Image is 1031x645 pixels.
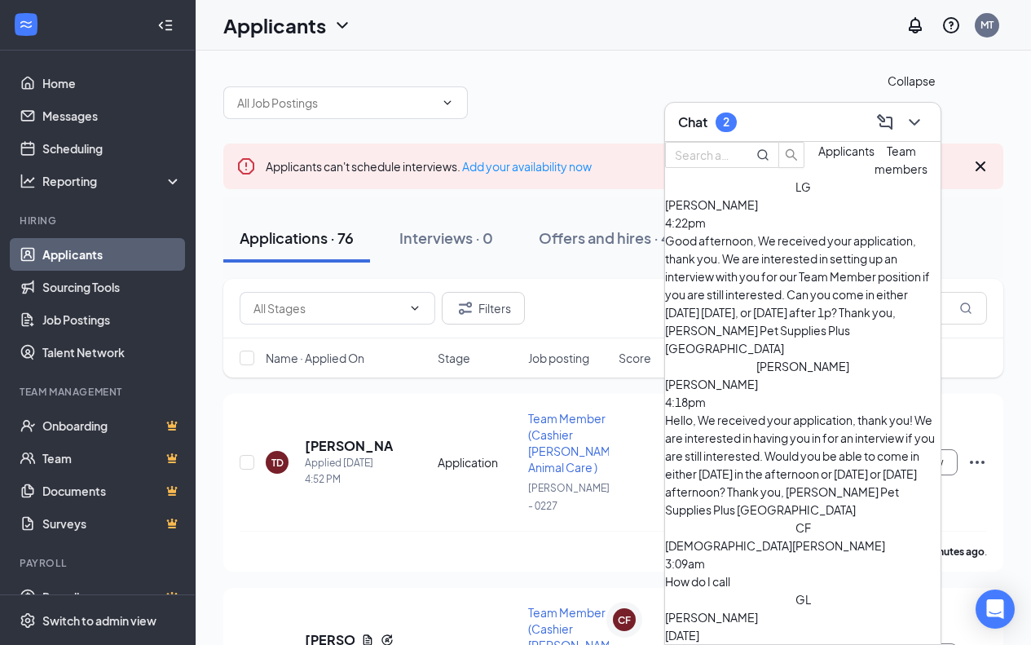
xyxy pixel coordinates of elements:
input: All Job Postings [237,94,434,112]
div: 2 [723,115,729,129]
a: Add your availability now [462,159,592,174]
span: Applicants can't schedule interviews. [266,159,592,174]
div: Offers and hires · 4 [539,228,671,248]
button: ComposeMessage [872,109,898,135]
svg: Filter [456,298,475,318]
input: Search applicant [675,146,734,164]
button: ChevronDown [901,109,927,135]
svg: MagnifyingGlass [756,148,769,161]
svg: Cross [971,157,990,176]
a: PayrollCrown [42,581,182,613]
a: TeamCrown [42,442,182,475]
div: Open Intercom Messenger [976,590,1015,629]
svg: ChevronDown [905,113,924,132]
a: SurveysCrown [42,507,182,540]
div: [PERSON_NAME] [756,357,849,375]
svg: Ellipses [967,453,987,472]
h5: [PERSON_NAME] [305,437,394,455]
svg: ComposeMessage [875,113,895,132]
div: Interviews · 0 [399,228,493,248]
span: [PERSON_NAME] [665,197,758,212]
div: Reporting [42,173,183,189]
span: 4:22pm [665,215,706,230]
span: search [779,148,804,161]
svg: Settings [20,612,36,629]
span: 3:09am [665,556,705,571]
div: MT [980,18,994,32]
div: How do I call [665,572,941,590]
span: Score [619,350,651,366]
span: Applicants [818,144,875,158]
a: Home [42,67,182,99]
a: Sourcing Tools [42,271,182,303]
svg: ChevronDown [333,15,352,35]
div: Collapse [888,72,936,90]
div: Applications · 76 [240,228,354,248]
span: [PERSON_NAME] [665,377,758,391]
svg: Error [236,157,256,176]
a: Scheduling [42,132,182,165]
span: Team Member (Cashier [PERSON_NAME] Animal Care ) [528,411,621,475]
div: CF [618,613,631,627]
span: [DEMOGRAPHIC_DATA][PERSON_NAME] [665,538,885,553]
div: Hiring [20,214,178,228]
div: Application [438,454,518,470]
a: Messages [42,99,182,132]
a: Talent Network [42,336,182,369]
a: OnboardingCrown [42,409,182,442]
a: Applicants [42,238,182,271]
span: [PERSON_NAME] [665,610,758,625]
svg: WorkstreamLogo [18,16,34,33]
svg: Notifications [905,15,925,35]
div: Switch to admin view [42,612,156,629]
div: Team Management [20,385,178,399]
span: Name · Applied On [266,350,364,366]
svg: ChevronDown [408,302,421,315]
h1: Applicants [223,11,326,39]
div: Applied [DATE] 4:52 PM [305,455,394,488]
h3: Chat [678,113,707,131]
input: All Stages [253,299,402,317]
svg: QuestionInfo [941,15,961,35]
b: 32 minutes ago [914,546,985,558]
span: Job posting [528,350,589,366]
span: 4:18pm [665,395,706,409]
span: [PERSON_NAME] - 0227 [528,482,610,512]
svg: MagnifyingGlass [959,302,972,315]
svg: ChevronDown [441,96,454,109]
div: TD [271,456,284,470]
a: Job Postings [42,303,182,336]
span: Stage [438,350,470,366]
span: [DATE] [665,628,699,643]
div: Good afternoon, We received your application, thank you. We are interested in setting up an inter... [665,232,941,357]
div: LG [795,178,811,196]
div: CF [795,519,811,537]
div: Payroll [20,556,178,570]
svg: Analysis [20,173,36,189]
div: GL [795,590,811,608]
button: Filter Filters [442,292,525,325]
svg: Collapse [157,17,174,33]
span: Team members [875,144,927,176]
a: DocumentsCrown [42,475,182,507]
div: Hello, We received your application, thank you! We are interested in having you in for an intervi... [665,411,941,519]
button: search [778,142,804,168]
